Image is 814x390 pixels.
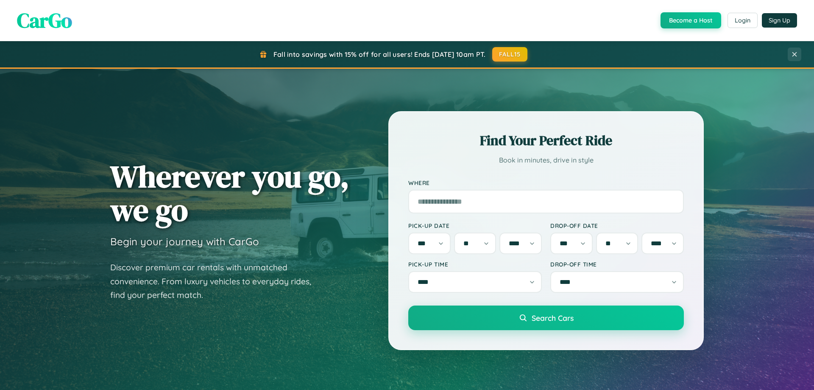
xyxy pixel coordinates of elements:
button: Sign Up [762,13,797,28]
label: Pick-up Time [408,261,542,268]
label: Drop-off Date [550,222,684,229]
label: Where [408,179,684,186]
p: Discover premium car rentals with unmatched convenience. From luxury vehicles to everyday rides, ... [110,261,322,302]
label: Drop-off Time [550,261,684,268]
button: FALL15 [492,47,528,62]
span: Fall into savings with 15% off for all users! Ends [DATE] 10am PT. [273,50,486,59]
button: Become a Host [661,12,721,28]
button: Login [728,13,758,28]
h1: Wherever you go, we go [110,160,349,227]
button: Search Cars [408,306,684,330]
p: Book in minutes, drive in style [408,154,684,166]
h2: Find Your Perfect Ride [408,131,684,150]
label: Pick-up Date [408,222,542,229]
span: CarGo [17,6,72,34]
h3: Begin your journey with CarGo [110,235,259,248]
span: Search Cars [532,313,574,323]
